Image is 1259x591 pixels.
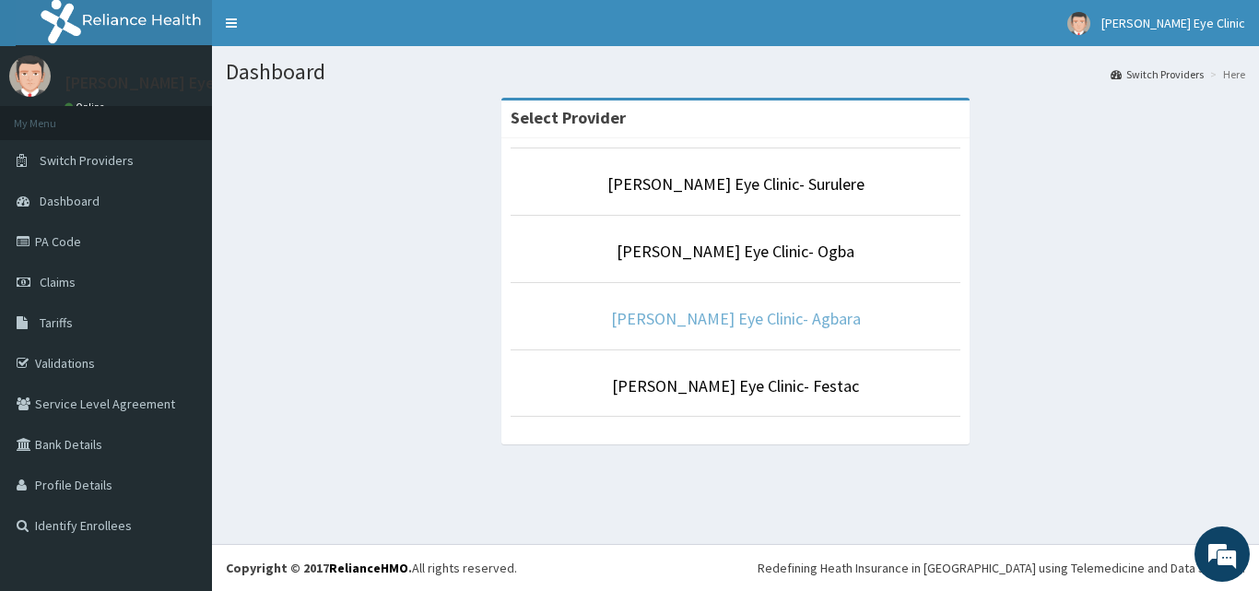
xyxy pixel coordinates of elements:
img: User Image [1067,12,1090,35]
div: Redefining Heath Insurance in [GEOGRAPHIC_DATA] using Telemedicine and Data Science! [758,559,1245,577]
h1: Dashboard [226,60,1245,84]
a: [PERSON_NAME] Eye Clinic- Surulere [607,173,865,195]
span: Claims [40,274,76,290]
a: [PERSON_NAME] Eye Clinic- Agbara [611,308,861,329]
span: [PERSON_NAME] Eye Clinic [1101,15,1245,31]
li: Here [1206,66,1245,82]
img: User Image [9,55,51,97]
a: RelianceHMO [329,560,408,576]
strong: Copyright © 2017 . [226,560,412,576]
a: Switch Providers [1111,66,1204,82]
footer: All rights reserved. [212,544,1259,591]
a: [PERSON_NAME] Eye Clinic- Ogba [617,241,854,262]
span: Switch Providers [40,152,134,169]
p: [PERSON_NAME] Eye Clinic [65,75,257,91]
span: Dashboard [40,193,100,209]
a: Online [65,100,109,113]
span: Tariffs [40,314,73,331]
a: [PERSON_NAME] Eye Clinic- Festac [612,375,859,396]
strong: Select Provider [511,107,626,128]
